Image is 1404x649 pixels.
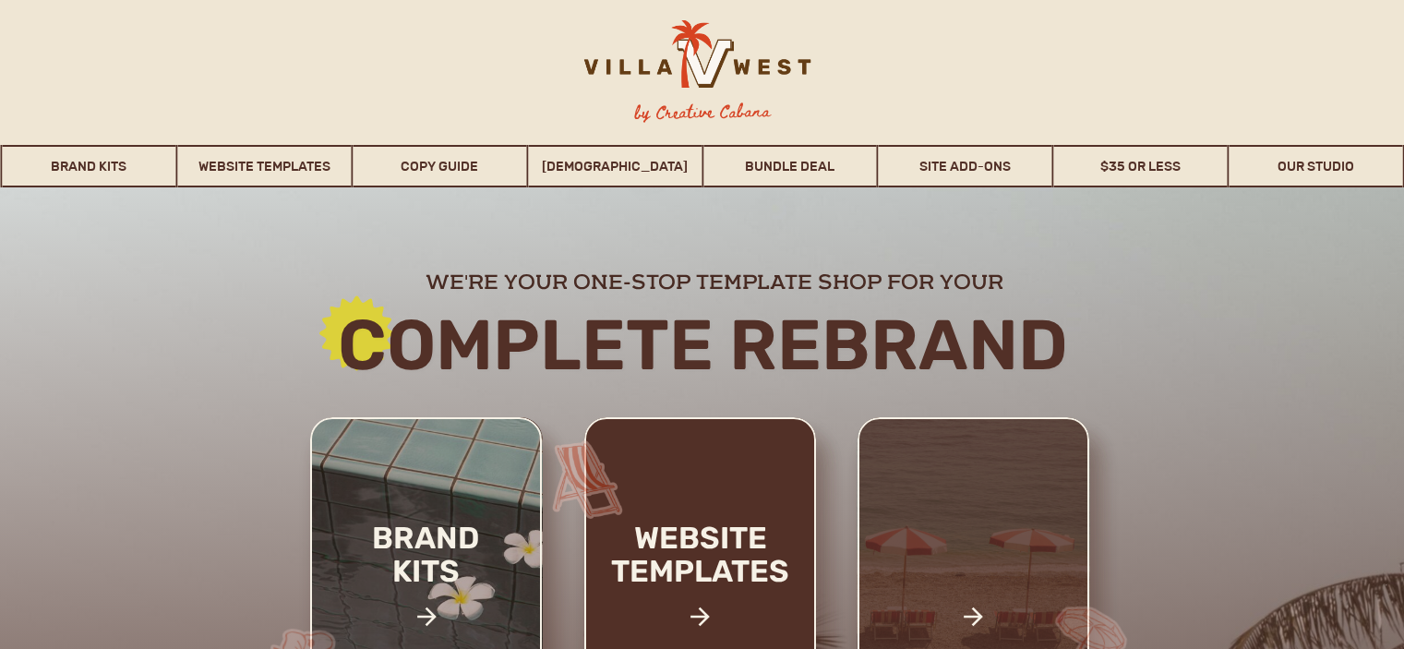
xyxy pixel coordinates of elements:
[294,269,1135,292] h2: we're your one-stop template shop for your
[580,522,822,628] a: website templates
[177,145,351,187] a: Website Templates
[618,99,786,126] h3: by Creative Cabana
[204,307,1202,382] h2: Complete rebrand
[879,145,1052,187] a: Site Add-Ons
[1230,145,1403,187] a: Our Studio
[348,522,504,639] a: brand kits
[353,145,526,187] a: Copy Guide
[703,145,877,187] a: Bundle Deal
[3,145,176,187] a: Brand Kits
[528,145,702,187] a: [DEMOGRAPHIC_DATA]
[1054,145,1228,187] a: $35 or Less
